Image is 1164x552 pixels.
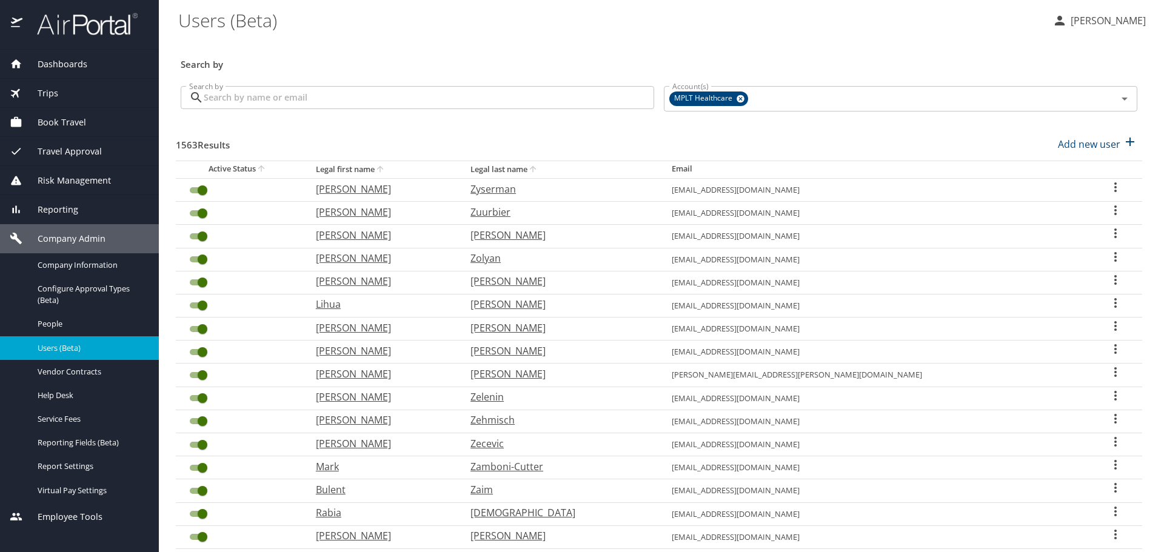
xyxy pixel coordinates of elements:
p: [PERSON_NAME] [470,367,647,381]
p: Zaim [470,482,647,497]
img: icon-airportal.png [11,12,24,36]
span: Reporting [22,203,78,216]
th: Legal first name [306,161,461,178]
p: [PERSON_NAME] [470,228,647,242]
h3: Search by [181,50,1137,71]
p: Zamboni-Cutter [470,459,647,474]
p: Add new user [1058,137,1120,151]
td: [EMAIL_ADDRESS][DOMAIN_NAME] [662,178,1089,201]
p: Zuurbier [470,205,647,219]
td: [EMAIL_ADDRESS][DOMAIN_NAME] [662,271,1089,294]
th: Active Status [176,161,306,178]
h1: Users (Beta) [178,1,1043,39]
button: sort [527,164,540,176]
p: Zelenin [470,390,647,404]
p: Lihua [316,297,446,311]
td: [EMAIL_ADDRESS][DOMAIN_NAME] [662,433,1089,456]
span: Employee Tools [22,510,102,524]
span: Company Information [38,259,144,271]
td: [EMAIL_ADDRESS][DOMAIN_NAME] [662,318,1089,341]
button: Open [1116,90,1133,107]
td: [EMAIL_ADDRESS][DOMAIN_NAME] [662,341,1089,364]
p: [PERSON_NAME] [1067,13,1146,28]
p: Rabia [316,505,446,520]
td: [PERSON_NAME][EMAIL_ADDRESS][PERSON_NAME][DOMAIN_NAME] [662,364,1089,387]
span: Trips [22,87,58,100]
span: Dashboards [22,58,87,71]
h3: 1563 Results [176,131,230,152]
span: Vendor Contracts [38,366,144,377]
p: Zehmisch [470,413,647,427]
span: Help Desk [38,390,144,401]
p: [PERSON_NAME] [316,367,446,381]
p: [PERSON_NAME] [316,228,446,242]
td: [EMAIL_ADDRESS][DOMAIN_NAME] [662,294,1089,317]
p: [PERSON_NAME] [470,321,647,335]
p: [PERSON_NAME] [470,528,647,543]
p: [PERSON_NAME] [470,274,647,288]
td: [EMAIL_ADDRESS][DOMAIN_NAME] [662,225,1089,248]
span: Users (Beta) [38,342,144,354]
p: [PERSON_NAME] [316,182,446,196]
img: airportal-logo.png [24,12,138,36]
p: [PERSON_NAME] [316,413,446,427]
td: [EMAIL_ADDRESS][DOMAIN_NAME] [662,202,1089,225]
span: Book Travel [22,116,86,129]
td: [EMAIL_ADDRESS][DOMAIN_NAME] [662,387,1089,410]
p: [PERSON_NAME] [316,344,446,358]
td: [EMAIL_ADDRESS][DOMAIN_NAME] [662,248,1089,271]
p: Zolyan [470,251,647,265]
p: [PERSON_NAME] [316,251,446,265]
input: Search by name or email [204,86,654,109]
button: Add new user [1053,131,1142,158]
p: [PERSON_NAME] [316,274,446,288]
p: [PERSON_NAME] [470,344,647,358]
span: Risk Management [22,174,111,187]
span: Reporting Fields (Beta) [38,437,144,448]
span: Virtual Pay Settings [38,485,144,496]
p: [PERSON_NAME] [316,390,446,404]
span: Report Settings [38,461,144,472]
span: Travel Approval [22,145,102,158]
div: MPLT Healthcare [669,91,748,106]
p: [PERSON_NAME] [470,297,647,311]
p: [PERSON_NAME] [316,321,446,335]
span: Company Admin [22,232,105,245]
button: sort [375,164,387,176]
p: [PERSON_NAME] [316,436,446,451]
th: Legal last name [461,161,662,178]
p: [PERSON_NAME] [316,528,446,543]
button: sort [256,164,268,175]
td: [EMAIL_ADDRESS][DOMAIN_NAME] [662,502,1089,525]
td: [EMAIL_ADDRESS][DOMAIN_NAME] [662,456,1089,479]
button: [PERSON_NAME] [1048,10,1151,32]
th: Email [662,161,1089,178]
p: Zecevic [470,436,647,451]
p: Mark [316,459,446,474]
td: [EMAIL_ADDRESS][DOMAIN_NAME] [662,479,1089,502]
p: [PERSON_NAME] [316,205,446,219]
td: [EMAIL_ADDRESS][DOMAIN_NAME] [662,525,1089,548]
p: Bulent [316,482,446,497]
span: MPLT Healthcare [669,92,740,105]
p: Zyserman [470,182,647,196]
span: People [38,318,144,330]
td: [EMAIL_ADDRESS][DOMAIN_NAME] [662,410,1089,433]
p: [DEMOGRAPHIC_DATA] [470,505,647,520]
span: Service Fees [38,413,144,425]
span: Configure Approval Types (Beta) [38,283,144,306]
